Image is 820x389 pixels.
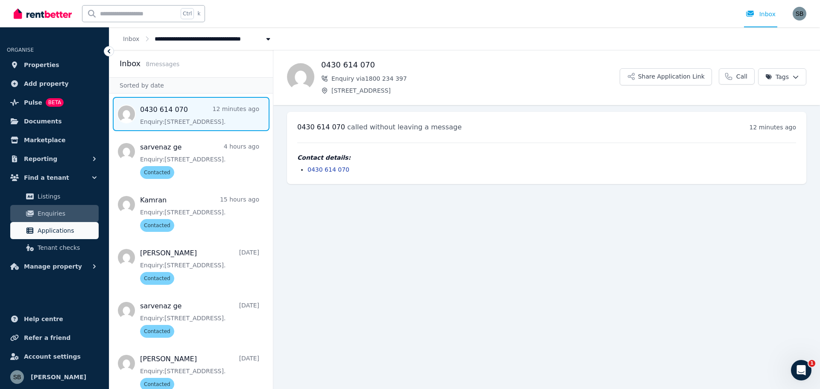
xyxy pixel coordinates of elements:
img: RentBetter [14,7,72,20]
a: Applications [10,222,99,239]
span: Tags [765,73,789,81]
span: Find a tenant [24,173,69,183]
a: Inbox [123,35,139,42]
span: k [197,10,200,17]
span: BETA [46,98,64,107]
a: Marketplace [7,132,102,149]
a: Call [719,68,755,85]
span: Ctrl [181,8,194,19]
span: Help centre [24,314,63,324]
span: 8 message s [146,61,179,67]
span: Pulse [24,97,42,108]
a: Account settings [7,348,102,365]
span: Listings [38,191,95,202]
button: Reporting [7,150,102,167]
a: Tenant checks [10,239,99,256]
button: Tags [758,68,806,85]
span: [STREET_ADDRESS] [331,86,620,95]
img: Sam Berrell [793,7,806,20]
a: Properties [7,56,102,73]
span: Reporting [24,154,57,164]
a: Help centre [7,310,102,328]
span: Enquiries [38,208,95,219]
span: Refer a friend [24,333,70,343]
span: Applications [38,225,95,236]
span: Tenant checks [38,243,95,253]
a: sarvenaz ge4 hours agoEnquiry:[STREET_ADDRESS].Contacted [140,142,259,179]
img: 0430 614 070 [287,63,314,91]
a: [PERSON_NAME][DATE]Enquiry:[STREET_ADDRESS].Contacted [140,248,259,285]
a: Refer a friend [7,329,102,346]
span: [PERSON_NAME] [31,372,86,382]
span: Manage property [24,261,82,272]
span: Documents [24,116,62,126]
a: PulseBETA [7,94,102,111]
a: Kamran15 hours agoEnquiry:[STREET_ADDRESS].Contacted [140,195,259,232]
div: Inbox [746,10,776,18]
span: 0430 614 070 [297,123,345,131]
span: Marketplace [24,135,65,145]
a: Add property [7,75,102,92]
h4: Contact details: [297,153,796,162]
a: 0430 614 07012 minutes agoEnquiry:[STREET_ADDRESS]. [140,105,259,126]
h1: 0430 614 070 [321,59,620,71]
time: 12 minutes ago [750,124,796,131]
button: Manage property [7,258,102,275]
button: Share Application Link [620,68,712,85]
span: called without leaving a message [347,123,462,131]
a: Documents [7,113,102,130]
span: Add property [24,79,69,89]
a: Listings [10,188,99,205]
a: 0430 614 070 [307,166,349,173]
nav: Breadcrumb [109,27,286,50]
span: Properties [24,60,59,70]
iframe: Intercom live chat [791,360,811,380]
button: Find a tenant [7,169,102,186]
a: Enquiries [10,205,99,222]
img: Sam Berrell [10,370,24,384]
span: Enquiry via 1800 234 397 [331,74,620,83]
h2: Inbox [120,58,141,70]
span: Account settings [24,351,81,362]
a: sarvenaz ge[DATE]Enquiry:[STREET_ADDRESS].Contacted [140,301,259,338]
span: 1 [808,360,815,367]
span: Call [736,72,747,81]
div: Sorted by date [109,77,273,94]
span: ORGANISE [7,47,34,53]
